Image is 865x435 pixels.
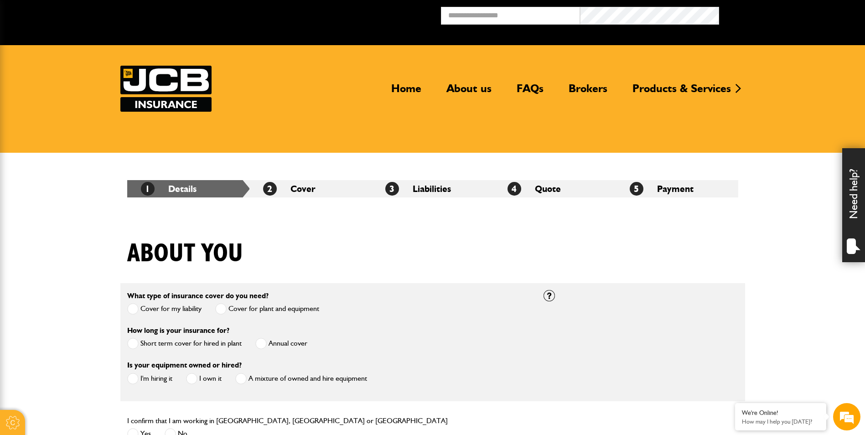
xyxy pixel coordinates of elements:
div: Need help? [842,148,865,262]
span: 3 [385,182,399,196]
a: FAQs [510,82,550,103]
label: Is your equipment owned or hired? [127,362,242,369]
label: I'm hiring it [127,373,172,384]
label: I confirm that I am working in [GEOGRAPHIC_DATA], [GEOGRAPHIC_DATA] or [GEOGRAPHIC_DATA] [127,417,448,425]
label: Cover for my liability [127,303,202,315]
a: JCB Insurance Services [120,66,212,112]
h1: About you [127,238,243,269]
div: We're Online! [742,409,819,417]
span: 2 [263,182,277,196]
label: Short term cover for hired in plant [127,338,242,349]
p: How may I help you today? [742,418,819,425]
li: Quote [494,180,616,197]
a: Home [384,82,428,103]
span: 1 [141,182,155,196]
a: Products & Services [626,82,738,103]
label: What type of insurance cover do you need? [127,292,269,300]
a: About us [440,82,498,103]
li: Details [127,180,249,197]
label: I own it [186,373,222,384]
label: Cover for plant and equipment [215,303,319,315]
label: How long is your insurance for? [127,327,229,334]
li: Liabilities [372,180,494,197]
a: Brokers [562,82,614,103]
span: 4 [508,182,521,196]
li: Cover [249,180,372,197]
img: JCB Insurance Services logo [120,66,212,112]
label: Annual cover [255,338,307,349]
li: Payment [616,180,738,197]
button: Broker Login [719,7,858,21]
span: 5 [630,182,643,196]
label: A mixture of owned and hire equipment [235,373,367,384]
